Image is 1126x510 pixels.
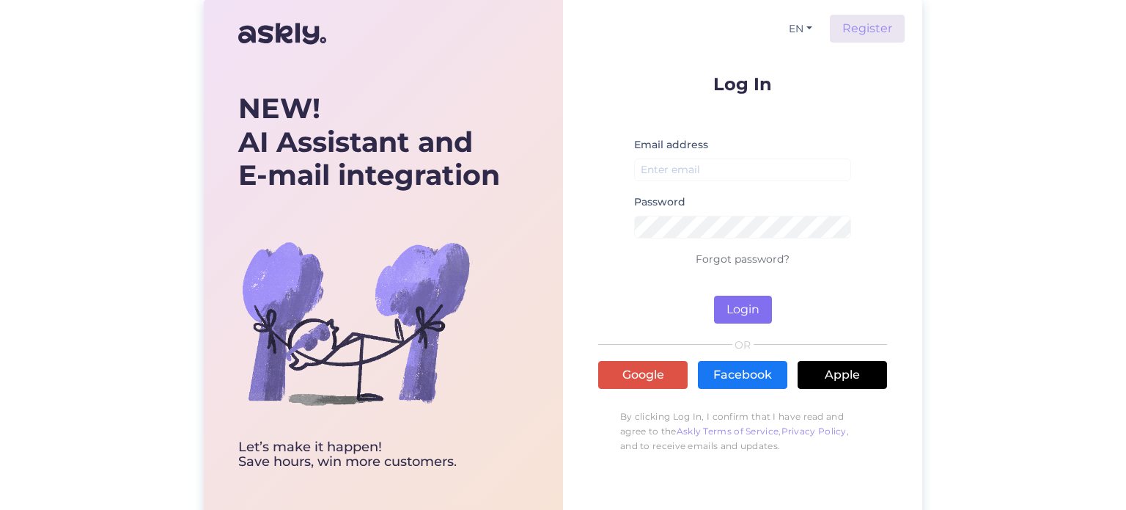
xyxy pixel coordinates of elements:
[677,426,779,437] a: Askly Terms of Service
[698,361,787,389] a: Facebook
[238,91,320,125] b: NEW!
[598,361,688,389] a: Google
[634,159,851,181] input: Enter email
[781,426,847,437] a: Privacy Policy
[598,75,887,93] p: Log In
[798,361,887,389] a: Apple
[598,402,887,461] p: By clicking Log In, I confirm that I have read and agree to the , , and to receive emails and upd...
[634,194,685,210] label: Password
[238,205,473,440] img: bg-askly
[238,16,326,51] img: Askly
[783,18,818,40] button: EN
[238,92,500,192] div: AI Assistant and E-mail integration
[732,340,754,350] span: OR
[238,440,500,470] div: Let’s make it happen! Save hours, win more customers.
[634,137,708,153] label: Email address
[696,252,790,266] a: Forgot password?
[714,296,772,324] button: Login
[830,15,905,43] a: Register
